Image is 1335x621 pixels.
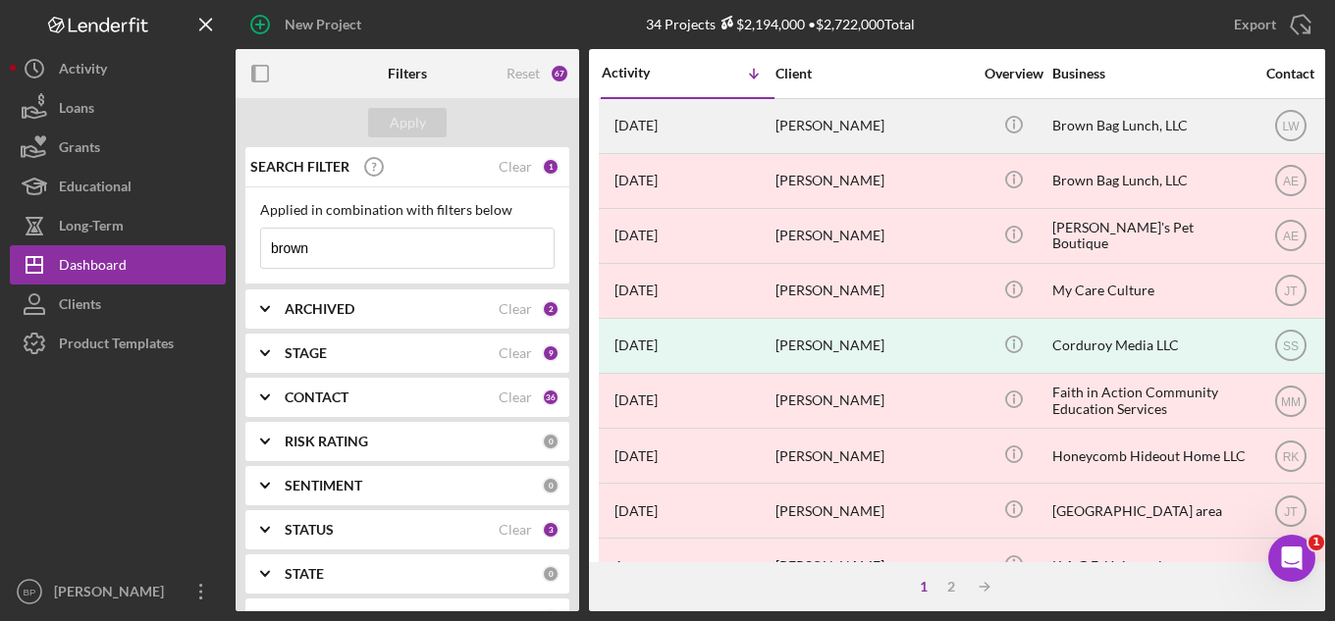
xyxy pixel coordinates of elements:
[10,49,226,88] button: Activity
[236,5,381,44] button: New Project
[390,108,426,137] div: Apply
[1052,320,1249,372] div: Corduroy Media LLC
[1052,100,1249,152] div: Brown Bag Lunch, LLC
[49,572,177,616] div: [PERSON_NAME]
[1052,265,1249,317] div: My Care Culture
[285,522,334,538] b: STATUS
[1282,120,1300,133] text: LW
[59,128,100,172] div: Grants
[10,128,226,167] button: Grants
[59,285,101,329] div: Clients
[59,245,127,289] div: Dashboard
[1284,504,1298,518] text: JT
[614,118,658,133] time: 2025-09-05 21:09
[614,173,658,188] time: 2025-07-01 14:56
[1282,230,1298,243] text: AE
[59,167,132,211] div: Educational
[542,477,560,494] div: 0
[542,521,560,539] div: 3
[285,345,327,361] b: STAGE
[542,388,560,406] div: 36
[542,565,560,583] div: 0
[614,392,658,408] time: 2025-01-22 18:41
[775,210,972,262] div: [PERSON_NAME]
[542,433,560,450] div: 0
[775,100,972,152] div: [PERSON_NAME]
[285,434,368,449] b: RISK RATING
[775,540,972,592] div: [PERSON_NAME]
[1254,66,1327,81] div: Contact
[542,158,560,176] div: 1
[1214,5,1325,44] button: Export
[285,566,324,582] b: STATE
[1282,175,1298,188] text: AE
[775,66,972,81] div: Client
[614,558,676,574] time: 2024-09-07 02:56
[10,285,226,324] button: Clients
[1052,375,1249,427] div: Faith in Action Community Education Services
[285,301,354,317] b: ARCHIVED
[1052,430,1249,482] div: Honeycomb Hideout Home LLC
[10,167,226,206] button: Educational
[1052,210,1249,262] div: [PERSON_NAME]'s Pet Boutique
[285,478,362,493] b: SENTIMENT
[24,587,36,597] text: BP
[542,300,560,318] div: 2
[10,88,226,128] button: Loans
[1284,285,1298,298] text: JT
[1052,155,1249,207] div: Brown Bag Lunch, LLC
[1282,449,1299,463] text: RK
[10,324,226,363] button: Product Templates
[910,579,937,595] div: 1
[1234,5,1276,44] div: Export
[10,245,226,285] button: Dashboard
[59,88,94,132] div: Loans
[775,430,972,482] div: [PERSON_NAME]
[59,324,174,368] div: Product Templates
[499,301,532,317] div: Clear
[977,66,1050,81] div: Overview
[775,265,972,317] div: [PERSON_NAME]
[716,16,805,32] div: $2,194,000
[937,579,965,595] div: 2
[285,5,361,44] div: New Project
[550,64,569,83] div: 67
[507,66,540,81] div: Reset
[250,159,349,175] b: SEARCH FILTER
[499,345,532,361] div: Clear
[499,522,532,538] div: Clear
[1052,66,1249,81] div: Business
[614,503,658,519] time: 2024-09-18 16:31
[10,206,226,245] button: Long-Term
[775,375,972,427] div: [PERSON_NAME]
[285,389,348,405] b: CONTACT
[1281,394,1301,408] text: MM
[499,159,532,175] div: Clear
[1052,485,1249,537] div: [GEOGRAPHIC_DATA] area
[614,337,658,353] time: 2025-02-12 19:39
[542,344,560,362] div: 9
[59,49,107,93] div: Activity
[59,206,124,250] div: Long-Term
[388,66,427,81] b: Filters
[499,389,532,405] div: Clear
[1052,540,1249,592] div: K.A.G.E. Universal
[775,485,972,537] div: [PERSON_NAME]
[646,16,915,32] div: 34 Projects • $2,722,000 Total
[614,448,658,464] time: 2024-12-09 17:58
[260,202,555,218] div: Applied in combination with filters below
[1282,339,1298,353] text: SS
[10,572,226,611] button: BP[PERSON_NAME]
[775,320,972,372] div: [PERSON_NAME]
[614,283,658,298] time: 2025-03-17 22:23
[1268,535,1315,582] iframe: Intercom live chat
[602,65,688,80] div: Activity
